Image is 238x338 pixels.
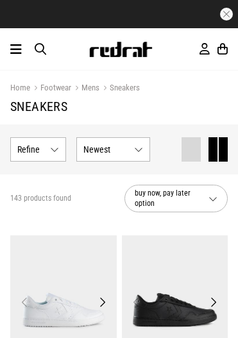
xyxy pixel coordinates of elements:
[17,144,45,155] span: Refine
[17,294,33,310] button: Previous
[83,144,129,155] span: Newest
[10,137,66,162] button: Refine
[124,185,228,212] button: buy now, pay later option
[10,194,71,204] span: 143 products found
[46,8,192,21] iframe: Customer reviews powered by Trustpilot
[89,42,153,57] img: Redrat logo
[71,83,99,95] a: Mens
[10,83,30,92] a: Home
[10,99,228,114] h1: Sneakers
[128,294,144,310] button: Previous
[76,137,150,162] button: Newest
[99,83,140,95] a: Sneakers
[30,83,71,95] a: Footwear
[94,294,110,310] button: Next
[205,294,221,310] button: Next
[135,189,199,208] span: buy now, pay later option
